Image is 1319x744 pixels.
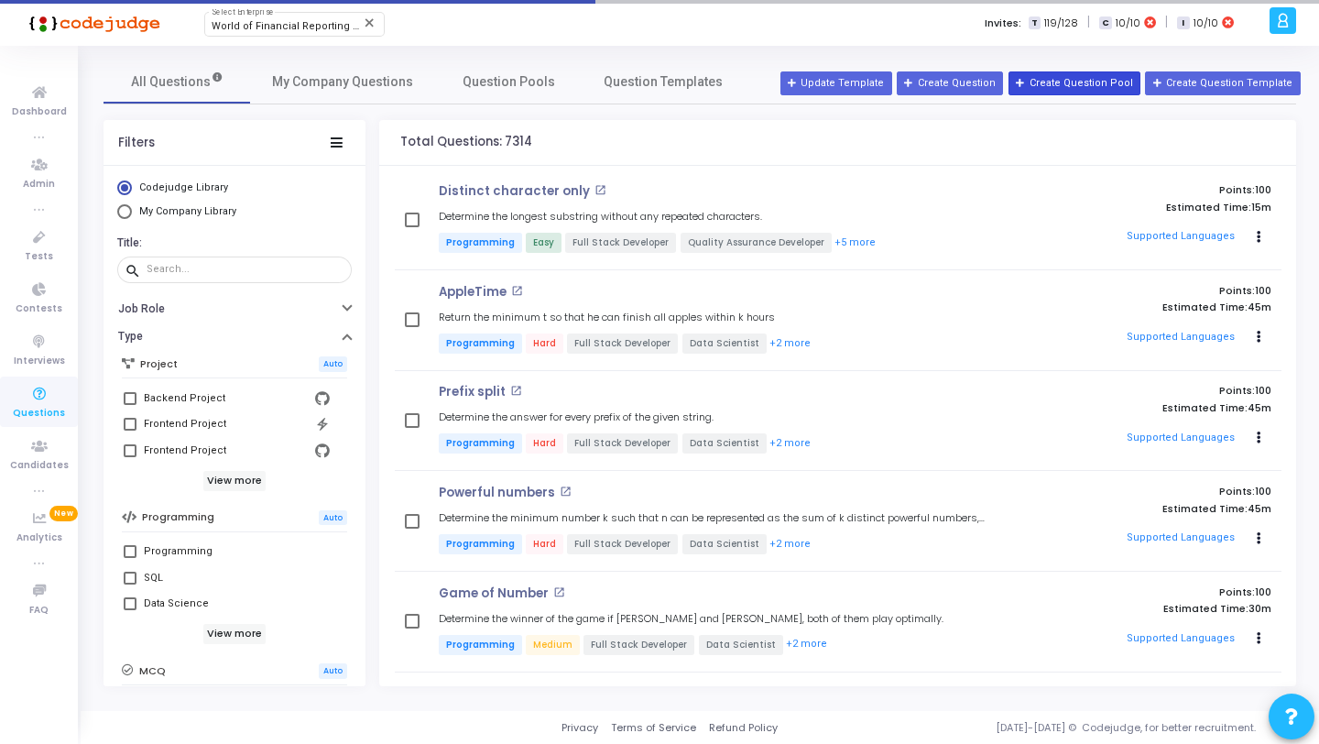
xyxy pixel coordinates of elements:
span: 15m [1251,202,1271,213]
button: +2 more [785,636,828,653]
p: Distinct character only [439,184,590,199]
h4: Total Questions: 7314 [400,135,532,149]
span: 30m [1248,603,1271,615]
span: FAQ [29,603,49,618]
h6: View more [203,624,267,644]
span: Data Scientist [699,635,783,655]
span: Auto [319,356,347,372]
span: 100 [1255,182,1271,197]
span: 10/10 [1194,16,1218,31]
span: | [1165,13,1168,32]
div: Frontend Project [144,413,226,435]
span: Tests [25,249,53,265]
span: Hard [526,433,563,454]
span: All Questions [131,72,223,92]
span: Questions [13,406,65,421]
a: Privacy [561,720,598,736]
p: Powerful numbers [439,486,555,500]
a: Refund Policy [709,720,778,736]
h6: Project [140,358,178,370]
span: 100 [1255,283,1271,298]
p: Points: [1006,486,1271,498]
span: Interviews [14,354,65,369]
h5: Determine the winner of the game if [PERSON_NAME] and [PERSON_NAME], both of them play optimally. [439,613,943,625]
span: Programming [439,635,522,655]
span: Auto [319,510,347,526]
span: 100 [1255,585,1271,599]
p: Estimated Time: [1006,301,1271,313]
span: Full Stack Developer [583,635,694,655]
span: I [1177,16,1189,30]
span: Easy [526,233,561,253]
span: 45m [1248,402,1271,414]
h5: Determine the longest substring without any repeated characters. [439,211,762,223]
p: Estimated Time: [1006,603,1271,615]
span: 100 [1255,484,1271,498]
p: Game of Number [439,586,549,601]
mat-icon: open_in_new [594,184,606,196]
span: | [1087,13,1090,32]
button: Actions [1246,626,1271,651]
span: Analytics [16,531,62,546]
span: Programming [439,334,522,354]
span: Quality Assurance Developer [681,233,832,253]
div: Frontend Project [144,440,226,462]
mat-radio-group: Select Library [117,181,352,224]
div: [DATE]-[DATE] © Codejudge, for better recruitment. [778,720,1296,736]
button: Supported Languages [1121,424,1241,452]
span: Codejudge Library [139,181,228,193]
span: T [1029,16,1041,30]
mat-icon: search [125,262,147,279]
span: Data Scientist [682,534,767,554]
h6: Job Role [118,302,165,316]
mat-icon: open_in_new [510,385,522,397]
span: Data Scientist [682,433,767,454]
span: World of Financial Reporting (1163) [212,20,382,32]
span: 100 [1255,383,1271,398]
span: Auto [319,663,347,679]
button: Type [104,323,365,351]
p: Points: [1006,586,1271,598]
h5: Return the minimum t so that he can finish all apples within k hours [439,312,775,323]
h6: Programming [142,511,214,523]
button: Create Question [897,71,1003,95]
button: Supported Languages [1121,525,1241,553]
button: Create Question Template [1145,71,1300,95]
span: Full Stack Developer [565,233,676,253]
span: Medium [526,635,580,655]
p: AppleTime [439,285,507,300]
span: Data Scientist [682,334,767,354]
span: Full Stack Developer [567,433,678,454]
mat-icon: open_in_new [553,586,565,598]
button: Actions [1246,224,1271,250]
h6: View more [203,471,267,491]
p: Estimated Time: [1006,503,1271,515]
span: 119/128 [1044,16,1078,31]
button: Actions [1246,425,1271,451]
button: +2 more [769,435,812,453]
button: Actions [1246,324,1271,350]
span: Full Stack Developer [567,334,678,354]
p: Points: [1006,285,1271,297]
mat-icon: open_in_new [560,486,572,498]
a: Terms of Service [611,720,696,736]
span: 10/10 [1116,16,1140,31]
h6: MCQ [139,665,166,677]
div: Backend Project [144,388,225,410]
span: C [1099,16,1111,30]
a: Update Template [780,71,892,95]
img: logo [23,5,160,41]
span: Full Stack Developer [567,534,678,554]
div: Filters [118,136,155,150]
button: Supported Languages [1121,224,1241,251]
span: 45m [1248,301,1271,313]
mat-icon: Clear [363,16,377,30]
p: Estimated Time: [1006,402,1271,414]
button: Supported Languages [1121,323,1241,351]
span: 100 [1255,684,1271,699]
span: Candidates [10,458,69,474]
p: Points: [1006,184,1271,196]
div: SQL [144,567,163,589]
label: Invites: [985,16,1021,31]
button: Job Role [104,294,365,323]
